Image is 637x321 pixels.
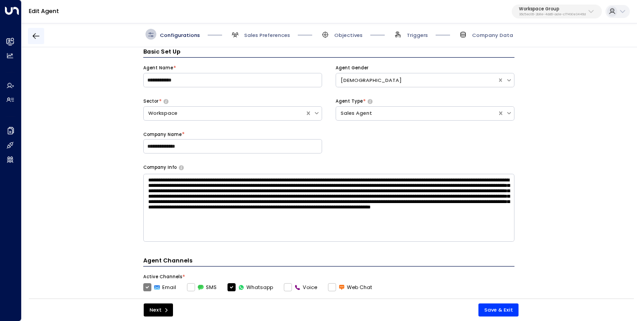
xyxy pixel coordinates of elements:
label: Agent Name [143,65,173,71]
span: Sales Preferences [244,32,290,39]
label: SMS [187,283,217,291]
label: Agent Gender [336,65,369,71]
button: Select whether your copilot will handle inquiries directly from leads or from brokers representin... [164,99,168,104]
label: Agent Type [336,98,363,104]
label: Voice [284,283,317,291]
label: Active Channels [143,274,182,280]
button: Select whether your copilot will handle inquiries directly from leads or from brokers representin... [368,99,373,104]
a: Edit Agent [29,7,59,15]
button: Next [144,303,173,316]
span: Objectives [334,32,363,39]
h4: Agent Channels [143,256,514,267]
label: Company Info [143,164,177,171]
p: Workspace Group [519,6,586,12]
label: Email [143,283,176,291]
button: Provide a brief overview of your company, including your industry, products or services, and any ... [179,165,184,170]
label: Sector [143,98,159,104]
span: Company Data [472,32,513,39]
div: [DEMOGRAPHIC_DATA] [341,77,493,84]
label: Web Chat [328,283,372,291]
button: Workspace Group36c5ec06-2b8e-4dd6-aa1e-c77490e3446d [512,5,602,19]
button: Save & Exit [478,303,519,316]
div: Sales Agent [341,109,493,117]
span: Triggers [407,32,428,39]
label: Company Name [143,131,182,138]
label: Whatsapp [227,283,273,291]
span: Configurations [160,32,200,39]
h3: Basic Set Up [143,47,514,58]
p: 36c5ec06-2b8e-4dd6-aa1e-c77490e3446d [519,13,586,16]
div: Workspace [148,109,300,117]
